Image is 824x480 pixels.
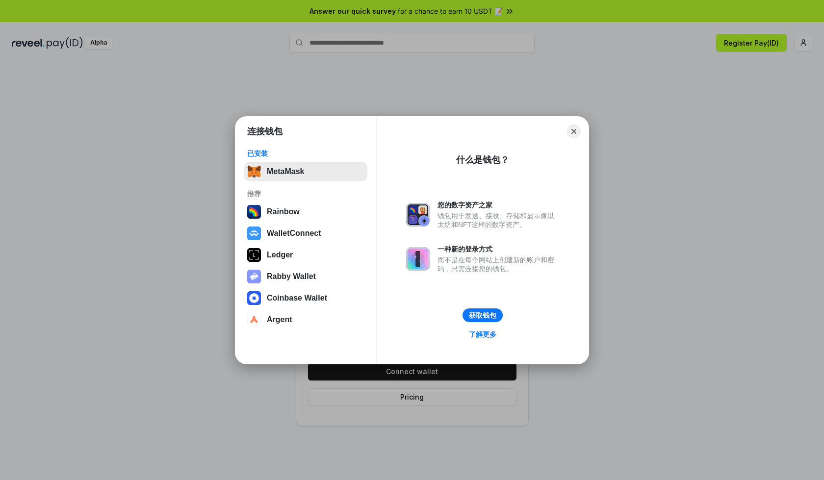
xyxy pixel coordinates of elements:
[247,165,261,178] img: svg+xml,%3Csvg%20fill%3D%22none%22%20height%3D%2233%22%20viewBox%3D%220%200%2035%2033%22%20width%...
[469,311,496,320] div: 获取钱包
[247,149,364,158] div: 已安装
[244,224,367,243] button: WalletConnect
[267,315,292,324] div: Argent
[244,202,367,222] button: Rainbow
[247,313,261,327] img: svg+xml,%3Csvg%20width%3D%2228%22%20height%3D%2228%22%20viewBox%3D%220%200%2028%2028%22%20fill%3D...
[267,294,327,303] div: Coinbase Wallet
[406,203,430,227] img: svg+xml,%3Csvg%20xmlns%3D%22http%3A%2F%2Fwww.w3.org%2F2000%2Fsvg%22%20fill%3D%22none%22%20viewBox...
[267,167,304,176] div: MetaMask
[406,247,430,271] img: svg+xml,%3Csvg%20xmlns%3D%22http%3A%2F%2Fwww.w3.org%2F2000%2Fsvg%22%20fill%3D%22none%22%20viewBox...
[456,154,509,166] div: 什么是钱包？
[247,291,261,305] img: svg+xml,%3Csvg%20width%3D%2228%22%20height%3D%2228%22%20viewBox%3D%220%200%2028%2028%22%20fill%3D...
[244,162,367,181] button: MetaMask
[267,207,300,216] div: Rainbow
[267,229,321,238] div: WalletConnect
[469,330,496,339] div: 了解更多
[247,205,261,219] img: svg+xml,%3Csvg%20width%3D%22120%22%20height%3D%22120%22%20viewBox%3D%220%200%20120%20120%22%20fil...
[244,288,367,308] button: Coinbase Wallet
[247,189,364,198] div: 推荐
[438,201,559,209] div: 您的数字资产之家
[244,245,367,265] button: Ledger
[567,125,581,138] button: Close
[438,211,559,229] div: 钱包用于发送、接收、存储和显示像以太坊和NFT这样的数字资产。
[244,267,367,286] button: Rabby Wallet
[247,270,261,283] img: svg+xml,%3Csvg%20xmlns%3D%22http%3A%2F%2Fwww.w3.org%2F2000%2Fsvg%22%20fill%3D%22none%22%20viewBox...
[463,308,503,322] button: 获取钱包
[267,251,293,259] div: Ledger
[244,310,367,329] button: Argent
[463,328,502,341] a: 了解更多
[247,126,283,137] h1: 连接钱包
[247,227,261,240] img: svg+xml,%3Csvg%20width%3D%2228%22%20height%3D%2228%22%20viewBox%3D%220%200%2028%2028%22%20fill%3D...
[438,245,559,253] div: 一种新的登录方式
[438,255,559,273] div: 而不是在每个网站上创建新的账户和密码，只需连接您的钱包。
[247,248,261,262] img: svg+xml,%3Csvg%20xmlns%3D%22http%3A%2F%2Fwww.w3.org%2F2000%2Fsvg%22%20width%3D%2228%22%20height%3...
[267,272,316,281] div: Rabby Wallet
